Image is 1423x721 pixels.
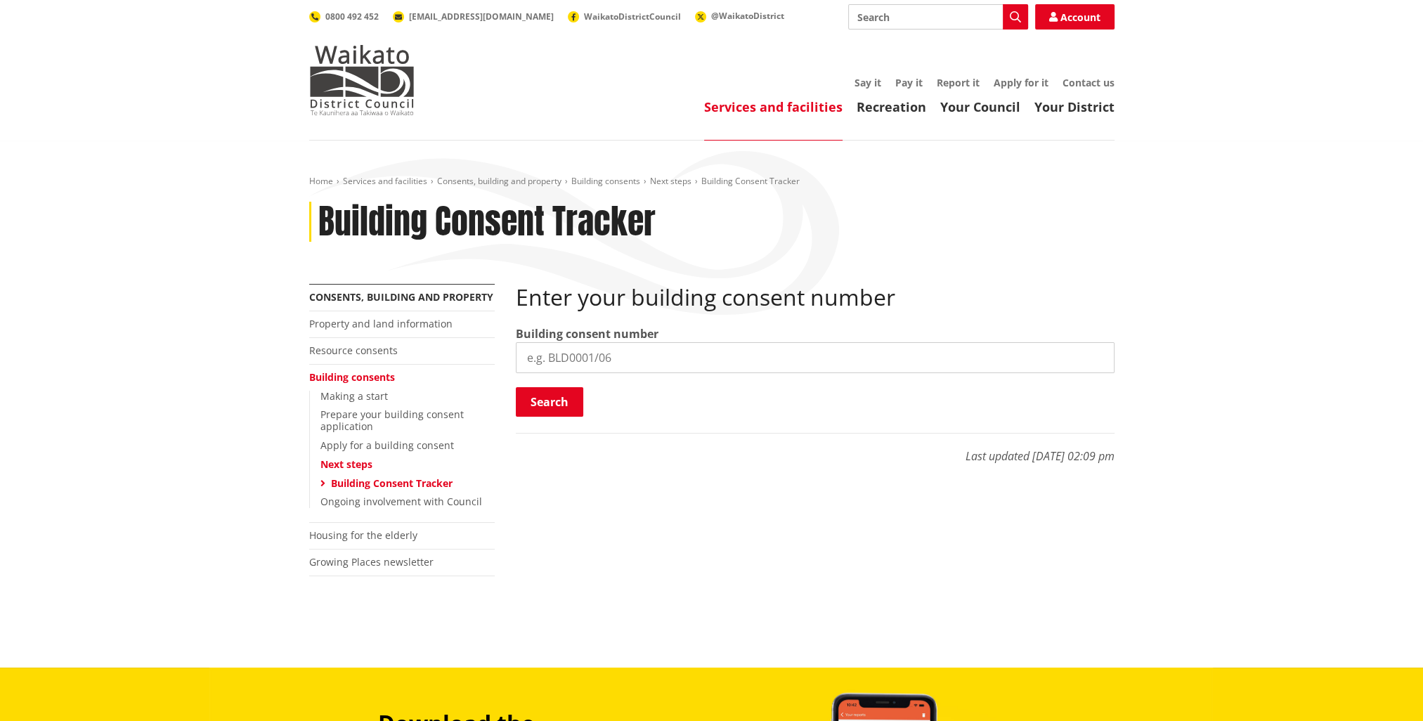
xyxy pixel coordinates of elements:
[516,433,1115,465] p: Last updated [DATE] 02:09 pm
[309,344,398,357] a: Resource consents
[309,45,415,115] img: Waikato District Council - Te Kaunihera aa Takiwaa o Waikato
[516,284,1115,311] h2: Enter your building consent number
[571,175,640,187] a: Building consents
[309,370,395,384] a: Building consents
[320,495,482,508] a: Ongoing involvement with Council
[650,175,691,187] a: Next steps
[309,176,1115,188] nav: breadcrumb
[437,175,561,187] a: Consents, building and property
[855,76,881,89] a: Say it
[318,202,656,242] h1: Building Consent Tracker
[309,528,417,542] a: Housing for the elderly
[940,98,1020,115] a: Your Council
[695,10,784,22] a: @WaikatoDistrict
[320,389,388,403] a: Making a start
[1034,98,1115,115] a: Your District
[848,4,1028,30] input: Search input
[343,175,427,187] a: Services and facilities
[309,555,434,569] a: Growing Places newsletter
[320,457,372,471] a: Next steps
[309,175,333,187] a: Home
[309,317,453,330] a: Property and land information
[309,11,379,22] a: 0800 492 452
[409,11,554,22] span: [EMAIL_ADDRESS][DOMAIN_NAME]
[325,11,379,22] span: 0800 492 452
[895,76,923,89] a: Pay it
[701,175,800,187] span: Building Consent Tracker
[1035,4,1115,30] a: Account
[516,387,583,417] button: Search
[568,11,681,22] a: WaikatoDistrictCouncil
[937,76,980,89] a: Report it
[1063,76,1115,89] a: Contact us
[393,11,554,22] a: [EMAIL_ADDRESS][DOMAIN_NAME]
[309,290,493,304] a: Consents, building and property
[584,11,681,22] span: WaikatoDistrictCouncil
[331,476,453,490] a: Building Consent Tracker
[704,98,843,115] a: Services and facilities
[320,439,454,452] a: Apply for a building consent
[516,325,658,342] label: Building consent number
[516,342,1115,373] input: e.g. BLD0001/06
[1358,662,1409,713] iframe: Messenger Launcher
[320,408,464,433] a: Prepare your building consent application
[994,76,1048,89] a: Apply for it
[711,10,784,22] span: @WaikatoDistrict
[857,98,926,115] a: Recreation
